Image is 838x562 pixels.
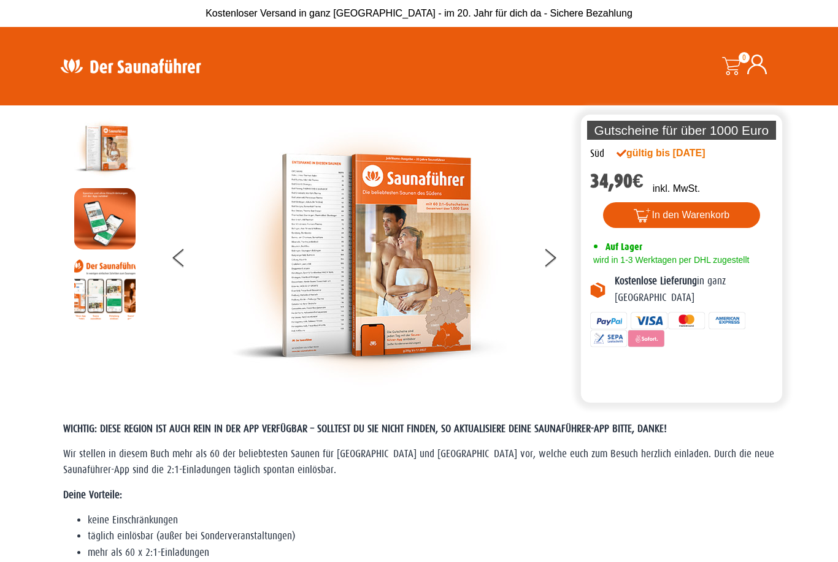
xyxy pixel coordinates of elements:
span: € [632,170,644,192]
p: inkl. MwSt. [653,181,700,196]
span: 0 [739,52,750,63]
p: Gutscheine für über 1000 Euro [587,121,776,140]
bdi: 34,90 [590,170,644,192]
span: WICHTIG: DIESE REGION IST AUCH REIN IN DER APP VERFÜGBAR – SOLLTEST DU SIE NICHT FINDEN, SO AKTUA... [63,423,667,435]
img: der-saunafuehrer-2025-sued [74,118,136,179]
li: täglich einlösbar (außer bei Sonderveranstaltungen) [88,528,775,544]
li: mehr als 60 x 2:1-Einladungen [88,545,775,561]
b: Kostenlose Lieferung [615,275,697,287]
span: Kostenloser Versand in ganz [GEOGRAPHIC_DATA] - im 20. Jahr für dich da - Sichere Bezahlung [206,8,632,18]
strong: Deine Vorteile: [63,489,122,501]
span: wird in 1-3 Werktagen per DHL zugestellt [590,255,749,265]
img: der-saunafuehrer-2025-sued [231,118,507,393]
img: Anleitung7tn [74,259,136,320]
div: Süd [590,146,604,162]
div: gültig bis [DATE] [617,146,732,161]
span: Auf Lager [605,241,642,253]
span: Wir stellen in diesem Buch mehr als 60 der beliebtesten Saunen für [GEOGRAPHIC_DATA] und [GEOGRAP... [63,448,774,476]
img: MOCKUP-iPhone_regional [74,188,136,249]
li: keine Einschränkungen [88,512,775,528]
button: In den Warenkorb [603,202,761,228]
p: in ganz [GEOGRAPHIC_DATA] [615,273,773,306]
